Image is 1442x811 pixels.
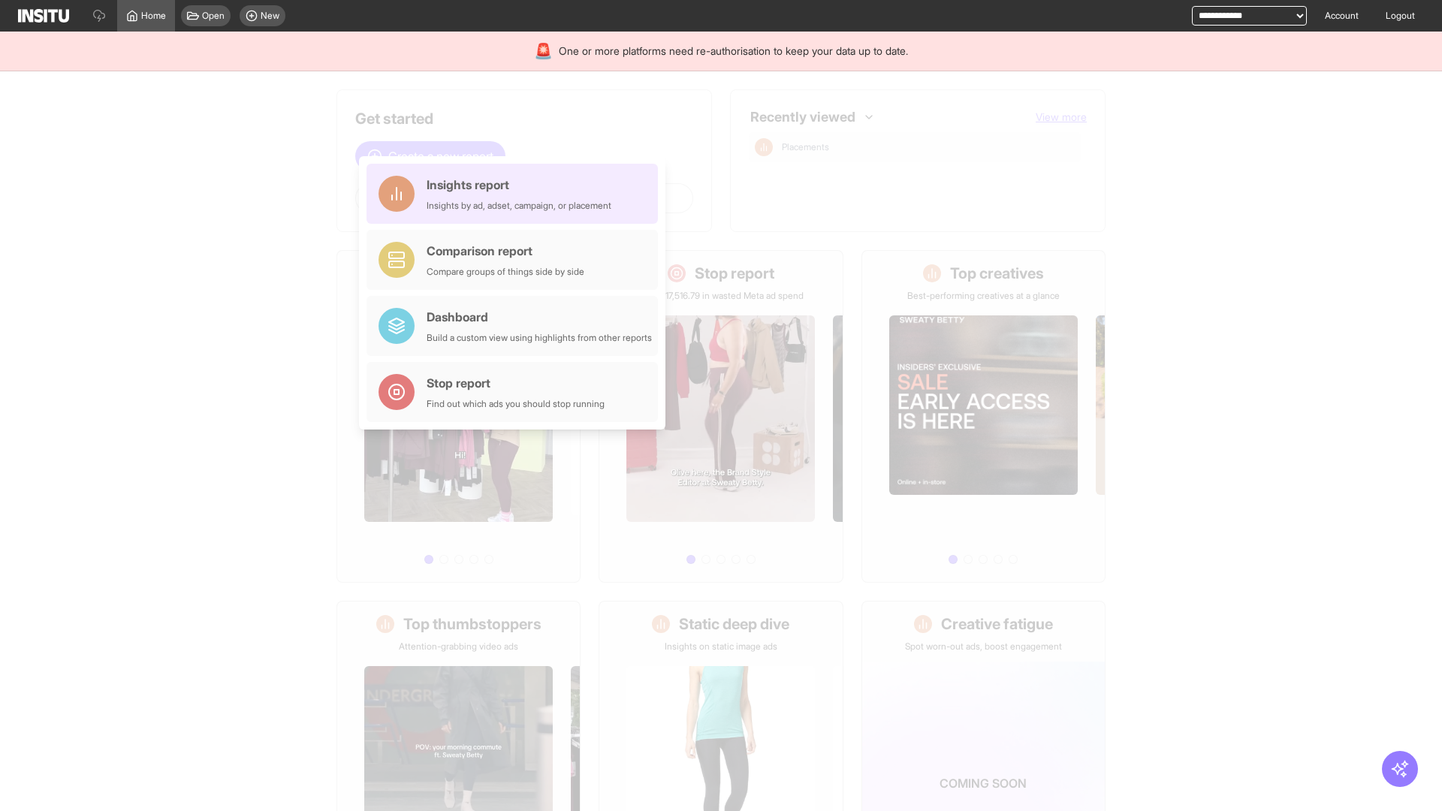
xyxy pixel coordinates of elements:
[202,10,225,22] span: Open
[427,176,611,194] div: Insights report
[427,374,605,392] div: Stop report
[534,41,553,62] div: 🚨
[427,242,584,260] div: Comparison report
[427,398,605,410] div: Find out which ads you should stop running
[427,308,652,326] div: Dashboard
[141,10,166,22] span: Home
[18,9,69,23] img: Logo
[427,332,652,344] div: Build a custom view using highlights from other reports
[559,44,908,59] span: One or more platforms need re-authorisation to keep your data up to date.
[427,200,611,212] div: Insights by ad, adset, campaign, or placement
[261,10,279,22] span: New
[427,266,584,278] div: Compare groups of things side by side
